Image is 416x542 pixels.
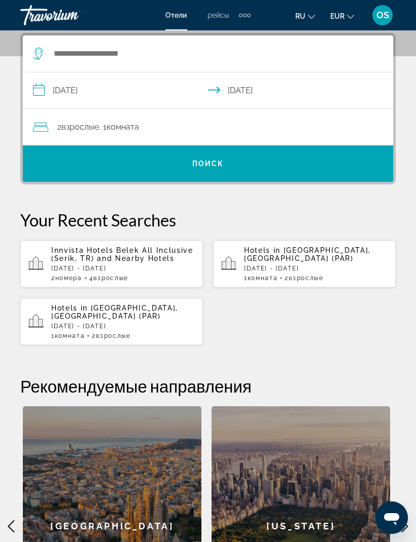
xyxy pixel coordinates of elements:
[285,275,323,282] span: 2
[107,122,139,132] span: Комната
[375,501,408,534] iframe: Кнопка запуска окна обмена сообщениями
[23,145,393,182] button: Поиск
[20,210,396,230] p: Your Recent Searches
[20,298,203,345] button: Hotels in [GEOGRAPHIC_DATA], [GEOGRAPHIC_DATA] (PAR)[DATE] - [DATE]1Комната2Взрослые
[165,11,187,19] a: Отели
[89,275,128,282] span: 4
[289,275,323,282] span: Взрослые
[51,275,82,282] span: 2
[57,120,99,134] span: 2
[369,5,396,26] button: User Menu
[96,332,130,339] span: Взрослые
[376,10,389,20] span: OS
[99,120,139,134] span: , 1
[192,160,224,168] span: Поиск
[92,332,130,339] span: 2
[55,332,85,339] span: Комната
[23,72,393,109] button: Check-in date: Mar 28, 2026 Check-out date: Apr 4, 2026
[61,122,99,132] span: Взрослые
[20,240,203,288] button: Innvista Hotels Belek All Inclusive (Serik, TR) and Nearby Hotels[DATE] - [DATE]2номера4Взрослые
[295,9,315,23] button: Change language
[97,254,175,262] span: and Nearby Hotels
[239,7,251,23] button: Extra navigation items
[244,265,388,272] p: [DATE] - [DATE]
[93,275,128,282] span: Взрослые
[330,9,354,23] button: Change currency
[244,246,281,254] span: Hotels in
[51,304,178,320] span: [GEOGRAPHIC_DATA], [GEOGRAPHIC_DATA] (PAR)
[248,275,278,282] span: Комната
[51,246,193,262] span: Innvista Hotels Belek All Inclusive (Serik, TR)
[244,275,278,282] span: 1
[51,323,195,330] p: [DATE] - [DATE]
[23,109,393,145] button: Travelers: 2 adults, 0 children
[23,35,393,182] div: Search widget
[213,240,396,288] button: Hotels in [GEOGRAPHIC_DATA], [GEOGRAPHIC_DATA] (PAR)[DATE] - [DATE]1Комната2Взрослые
[20,2,122,28] a: Travorium
[51,304,88,312] span: Hotels in
[207,11,229,19] a: рейсы
[244,246,371,262] span: [GEOGRAPHIC_DATA], [GEOGRAPHIC_DATA] (PAR)
[51,265,195,272] p: [DATE] - [DATE]
[295,12,305,20] span: ru
[55,275,82,282] span: номера
[20,376,396,396] h2: Рекомендуемые направления
[330,12,344,20] span: EUR
[51,332,85,339] span: 1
